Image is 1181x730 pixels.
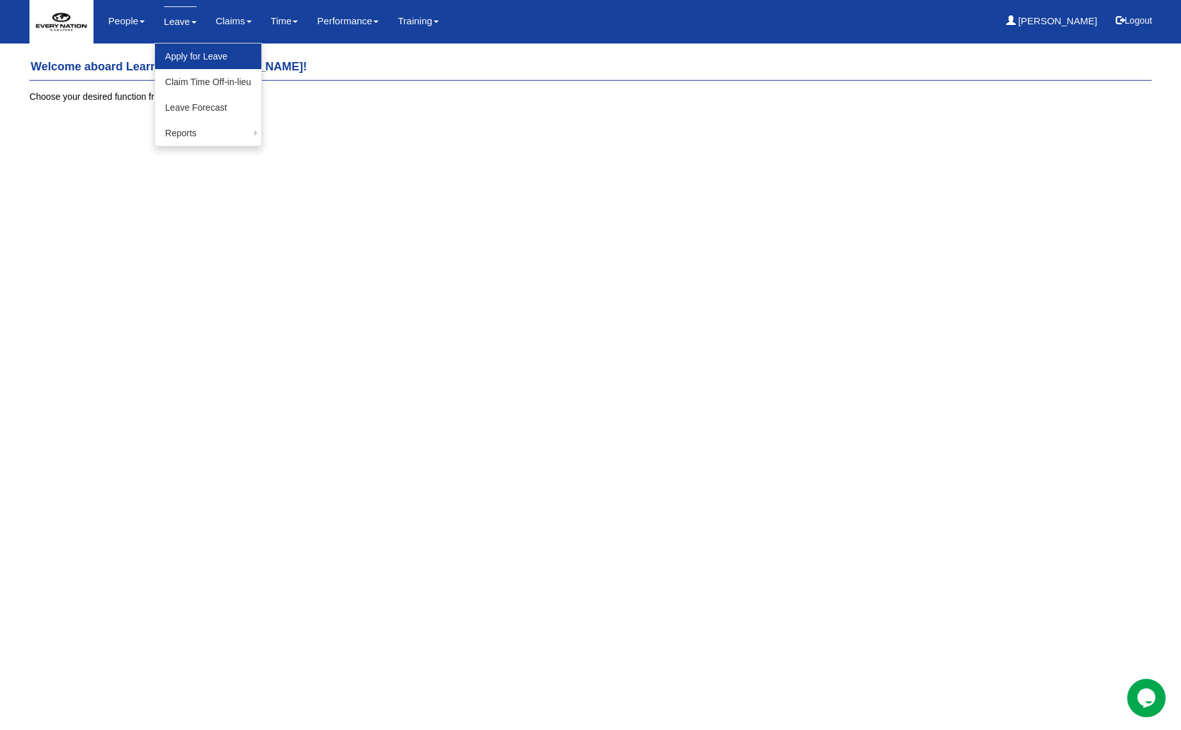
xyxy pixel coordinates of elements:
a: [PERSON_NAME] [1006,6,1098,36]
a: Leave Forecast [155,95,261,120]
img: 2Q== [29,1,94,44]
a: Reports [155,120,261,146]
a: Claim Time Off-in-lieu [155,69,261,95]
a: Apply for Leave [155,44,261,69]
iframe: chat widget [1127,679,1168,717]
a: Performance [317,6,379,36]
a: Time [271,6,298,36]
a: Claims [216,6,252,36]
button: Logout [1107,5,1161,36]
a: People [108,6,145,36]
a: Training [398,6,439,36]
a: Leave [164,6,197,36]
p: Choose your desired function from the menu above. [29,90,1152,103]
h4: Welcome aboard Learn Anchor, [PERSON_NAME]! [29,54,1152,81]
